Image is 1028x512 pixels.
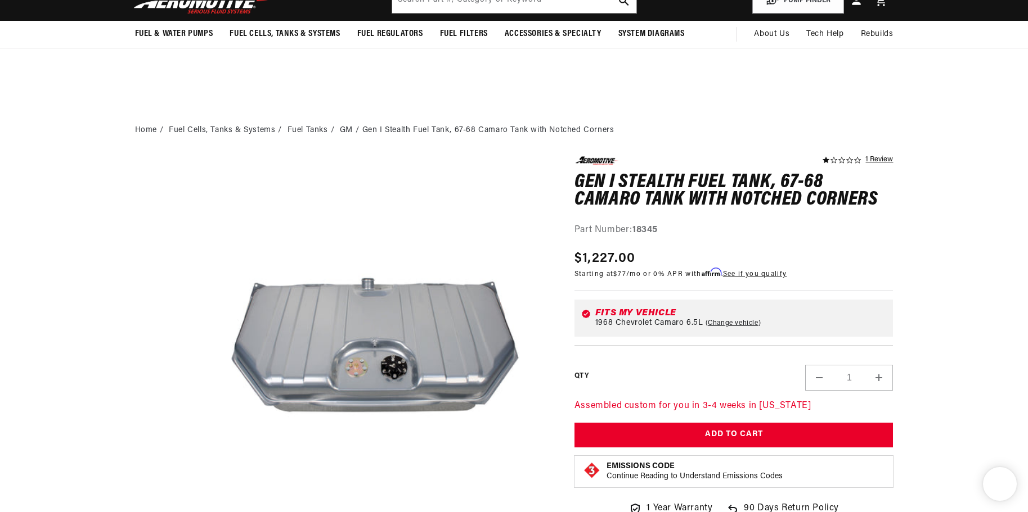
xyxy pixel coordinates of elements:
[574,248,636,269] span: $1,227.00
[574,174,894,209] h1: Gen I Stealth Fuel Tank, 67-68 Camaro Tank with Notched Corners
[574,223,894,238] div: Part Number:
[349,21,432,47] summary: Fuel Regulators
[861,28,894,40] span: Rebuilds
[706,319,761,328] a: Change vehicle
[505,28,601,40] span: Accessories & Specialty
[574,423,894,448] button: Add to Cart
[607,461,783,482] button: Emissions CodeContinue Reading to Understand Emissions Codes
[288,124,328,137] a: Fuel Tanks
[610,21,693,47] summary: System Diagrams
[754,30,789,38] span: About Us
[440,28,488,40] span: Fuel Filters
[340,124,353,137] a: GM
[574,371,589,381] label: QTY
[127,21,222,47] summary: Fuel & Water Pumps
[723,271,787,278] a: See if you qualify - Learn more about Affirm Financing (opens in modal)
[574,269,787,279] p: Starting at /mo or 0% APR with .
[798,21,852,48] summary: Tech Help
[169,124,285,137] li: Fuel Cells, Tanks & Systems
[702,268,721,277] span: Affirm
[135,28,213,40] span: Fuel & Water Pumps
[595,319,703,328] span: 1968 Chevrolet Camaro 6.5L
[607,472,783,482] p: Continue Reading to Understand Emissions Codes
[806,28,843,40] span: Tech Help
[613,271,626,278] span: $77
[607,462,675,470] strong: Emissions Code
[135,124,894,137] nav: breadcrumbs
[574,399,894,414] p: Assembled custom for you in 3-4 weeks in [US_STATE]
[230,28,340,40] span: Fuel Cells, Tanks & Systems
[618,28,685,40] span: System Diagrams
[135,124,157,137] a: Home
[496,21,610,47] summary: Accessories & Specialty
[632,225,658,234] strong: 18345
[852,21,902,48] summary: Rebuilds
[362,124,614,137] li: Gen I Stealth Fuel Tank, 67-68 Camaro Tank with Notched Corners
[865,156,893,164] a: 1 reviews
[357,28,423,40] span: Fuel Regulators
[432,21,496,47] summary: Fuel Filters
[595,309,887,318] div: Fits my vehicle
[746,21,798,48] a: About Us
[221,21,348,47] summary: Fuel Cells, Tanks & Systems
[583,461,601,479] img: Emissions code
